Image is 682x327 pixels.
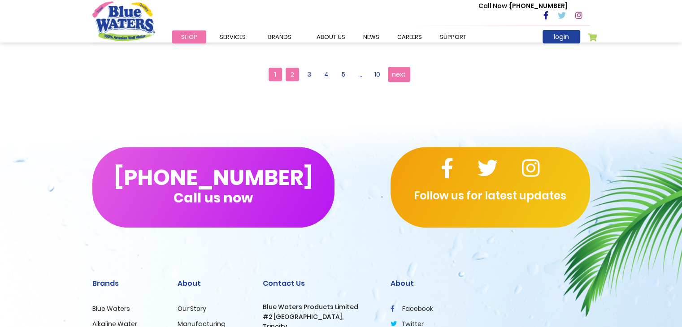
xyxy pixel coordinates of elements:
span: Brands [268,33,291,41]
span: Shop [181,33,197,41]
a: 3 [303,68,316,81]
a: careers [388,30,431,43]
h2: About [178,279,249,288]
span: Call us now [174,195,253,200]
h3: Blue Waters Products Limited [263,303,377,311]
span: 1 [269,68,282,81]
a: 5 [337,68,350,81]
span: Services [220,33,246,41]
a: 4 [320,68,333,81]
p: Follow us for latest updates [391,188,590,204]
a: News [354,30,388,43]
span: Call Now : [478,1,510,10]
h2: Contact Us [263,279,377,288]
button: [PHONE_NUMBER]Call us now [92,147,334,228]
a: next [388,67,410,82]
a: about us [308,30,354,43]
h2: Brands [92,279,164,288]
a: ... [354,68,367,81]
a: Blue Waters [92,304,130,313]
a: Our Story [178,304,206,313]
h3: #2 [GEOGRAPHIC_DATA], [263,313,377,321]
a: 2 [286,68,299,81]
p: [PHONE_NUMBER] [478,1,568,11]
a: store logo [92,1,155,41]
h2: About [391,279,590,288]
a: 10 [371,68,384,81]
span: next [392,68,406,81]
a: login [543,30,580,43]
a: support [431,30,475,43]
a: facebook [391,304,433,313]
